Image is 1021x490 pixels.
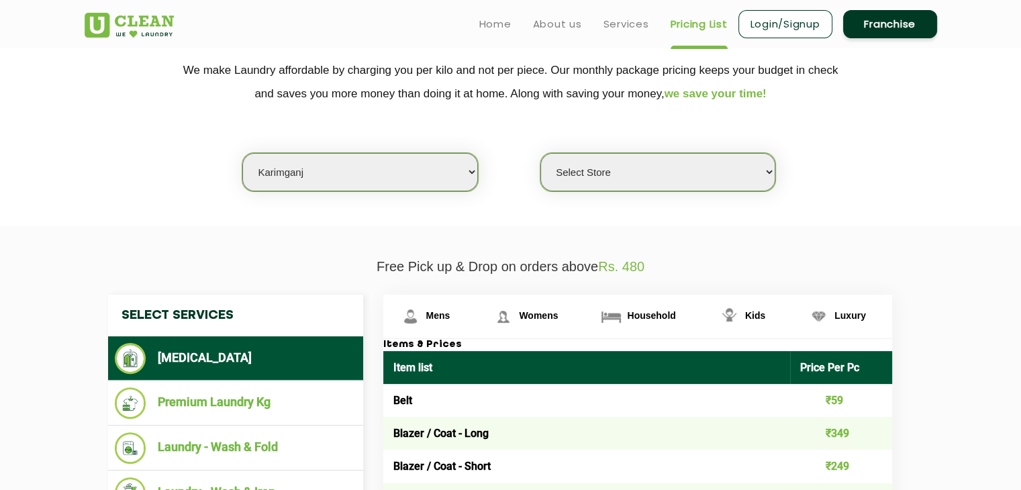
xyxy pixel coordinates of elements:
a: Home [479,16,512,32]
h3: Items & Prices [383,339,892,351]
td: ₹59 [790,384,892,417]
img: Household [599,305,623,328]
p: We make Laundry affordable by charging you per kilo and not per piece. Our monthly package pricin... [85,58,937,105]
a: Franchise [843,10,937,38]
span: Womens [519,310,558,321]
th: Item list [383,351,791,384]
img: Laundry - Wash & Fold [115,432,146,464]
a: Login/Signup [738,10,832,38]
a: Services [603,16,649,32]
span: Household [627,310,675,321]
li: [MEDICAL_DATA] [115,343,356,374]
span: Luxury [834,310,866,321]
img: Luxury [807,305,830,328]
img: UClean Laundry and Dry Cleaning [85,13,174,38]
li: Premium Laundry Kg [115,387,356,419]
td: Belt [383,384,791,417]
img: Kids [718,305,741,328]
img: Premium Laundry Kg [115,387,146,419]
img: Dry Cleaning [115,343,146,374]
span: we save your time! [665,87,767,100]
th: Price Per Pc [790,351,892,384]
td: Blazer / Coat - Long [383,417,791,450]
span: Rs. 480 [598,259,644,274]
h4: Select Services [108,295,363,336]
td: ₹349 [790,417,892,450]
a: About us [533,16,582,32]
td: ₹249 [790,450,892,483]
img: Womens [491,305,515,328]
li: Laundry - Wash & Fold [115,432,356,464]
a: Pricing List [671,16,728,32]
img: Mens [399,305,422,328]
td: Blazer / Coat - Short [383,450,791,483]
span: Mens [426,310,450,321]
p: Free Pick up & Drop on orders above [85,259,937,275]
span: Kids [745,310,765,321]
